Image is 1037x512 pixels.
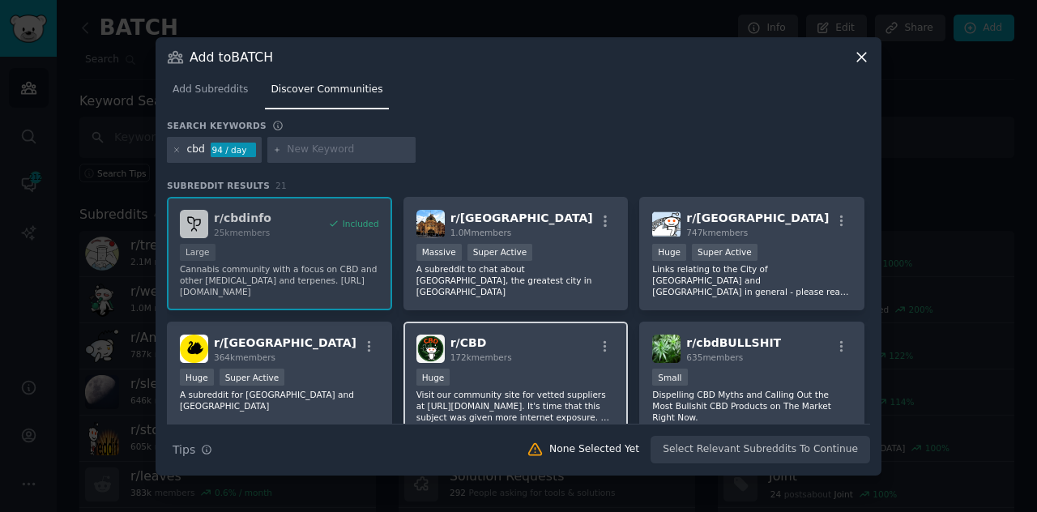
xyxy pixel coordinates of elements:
[220,369,285,386] div: Super Active
[173,83,248,97] span: Add Subreddits
[692,244,757,261] div: Super Active
[211,143,256,157] div: 94 / day
[416,369,450,386] div: Huge
[450,336,487,349] span: r/ CBD
[686,228,748,237] span: 747k members
[167,120,267,131] h3: Search keywords
[686,336,781,349] span: r/ cbdBULLSHIT
[275,181,287,190] span: 21
[190,49,273,66] h3: Add to BATCH
[450,228,512,237] span: 1.0M members
[416,389,616,423] p: Visit our community site for vetted suppliers at [URL][DOMAIN_NAME]. It's time that this subject ...
[416,210,445,238] img: melbourne
[652,369,687,386] div: Small
[180,335,208,363] img: perth
[652,210,681,238] img: sydney
[167,180,270,191] span: Subreddit Results
[686,211,829,224] span: r/ [GEOGRAPHIC_DATA]
[187,143,205,157] div: cbd
[173,442,195,459] span: Tips
[450,211,593,224] span: r/ [GEOGRAPHIC_DATA]
[214,336,356,349] span: r/ [GEOGRAPHIC_DATA]
[652,335,681,363] img: cbdBULLSHIT
[450,352,512,362] span: 172k members
[686,352,743,362] span: 635 members
[652,244,686,261] div: Huge
[652,389,851,423] p: Dispelling CBD Myths and Calling Out the Most Bullshit CBD Products on The Market Right Now.
[167,436,218,464] button: Tips
[214,352,275,362] span: 364k members
[167,77,254,110] a: Add Subreddits
[180,389,379,412] p: A subreddit for [GEOGRAPHIC_DATA] and [GEOGRAPHIC_DATA]
[652,263,851,297] p: Links relating to the City of [GEOGRAPHIC_DATA] and [GEOGRAPHIC_DATA] in general - please read ou...
[180,369,214,386] div: Huge
[416,335,445,363] img: CBD
[287,143,410,157] input: New Keyword
[416,263,616,297] p: A subreddit to chat about [GEOGRAPHIC_DATA], the greatest city in [GEOGRAPHIC_DATA]
[549,442,639,457] div: None Selected Yet
[416,244,462,261] div: Massive
[467,244,533,261] div: Super Active
[271,83,382,97] span: Discover Communities
[265,77,388,110] a: Discover Communities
